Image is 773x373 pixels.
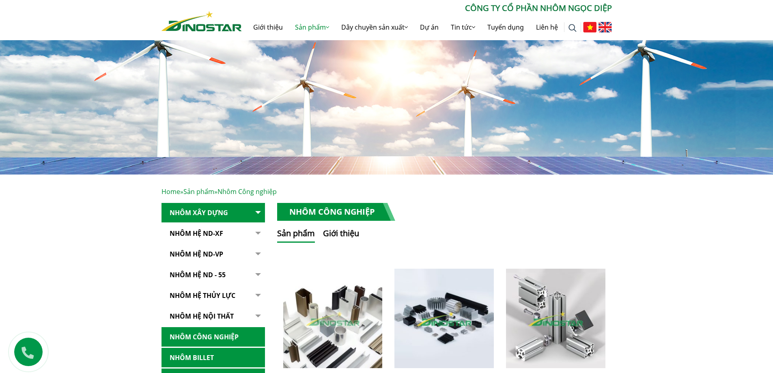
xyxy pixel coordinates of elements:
img: Nhôm định hình trong Công nghiệp Cơ khí – Điện tử [394,269,494,368]
a: Dây chuyền sản xuất [335,14,414,40]
a: Nhôm hệ nội thất [161,306,265,326]
a: Home [161,187,180,196]
img: Nhôm định hình trong Công nghiệp Hàng tiêu dùng [283,269,383,368]
img: English [599,22,612,32]
a: Tin tức [445,14,481,40]
a: Nhôm Xây dựng [161,203,265,223]
p: CÔNG TY CỔ PHẦN NHÔM NGỌC DIỆP [242,2,612,14]
a: Dự án [414,14,445,40]
a: Nhôm Hệ ND-XF [161,224,265,244]
a: Nhôm hệ thủy lực [161,286,265,306]
a: NHÔM HỆ ND - 55 [161,265,265,285]
a: Liên hệ [530,14,564,40]
img: Nhôm Dinostar [161,11,242,31]
img: search [568,24,577,32]
h1: Nhôm Công nghiệp [277,203,395,221]
button: Giới thiệu [323,227,359,243]
a: Sản phẩm [183,187,214,196]
a: Nhôm Billet [161,348,265,368]
span: Nhôm Công nghiệp [217,187,277,196]
a: Tuyển dụng [481,14,530,40]
img: Tiếng Việt [583,22,596,32]
a: Nhôm Hệ ND-VP [161,244,265,264]
a: Sản phẩm [289,14,335,40]
img: Nhôm định hình trong Công nghiệp Năng lượng [506,269,605,368]
span: » » [161,187,277,196]
button: Sản phẩm [277,227,315,243]
a: Giới thiệu [247,14,289,40]
a: Nhôm Công nghiệp [161,327,265,347]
